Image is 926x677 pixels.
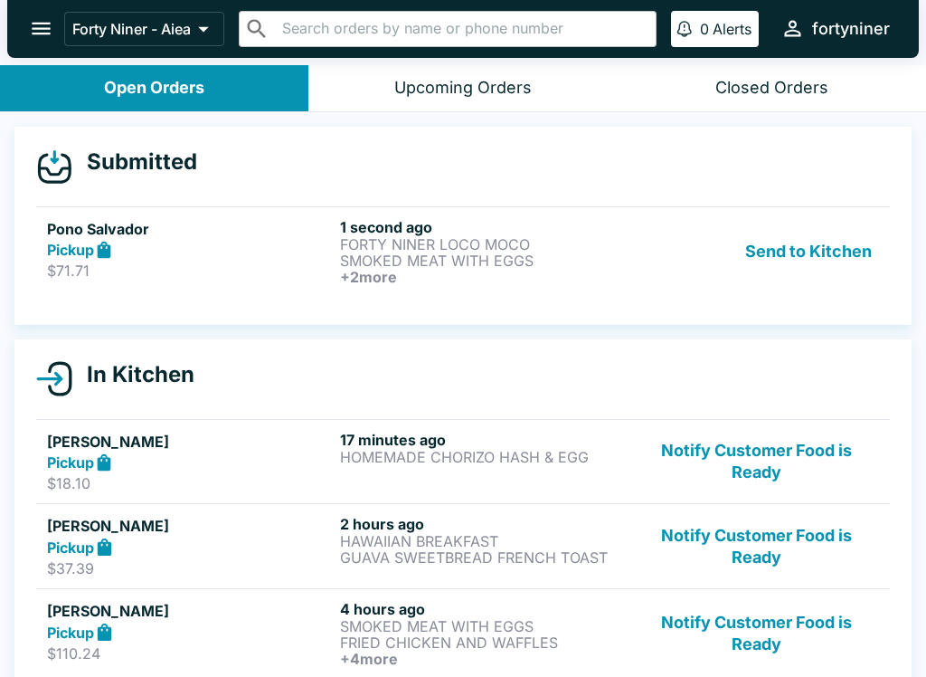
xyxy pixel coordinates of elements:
h6: 2 hours ago [340,515,626,533]
button: Notify Customer Food is Ready [634,515,879,577]
p: Forty Niner - Aiea [72,20,191,38]
h6: 17 minutes ago [340,431,626,449]
h5: [PERSON_NAME] [47,515,333,537]
a: Pono SalvadorPickup$71.711 second agoFORTY NINER LOCO MOCOSMOKED MEAT WITH EGGS+2moreSend to Kitchen [36,206,890,296]
strong: Pickup [47,453,94,472]
h6: 1 second ago [340,218,626,236]
button: Send to Kitchen [738,218,879,285]
div: fortyniner [812,18,890,40]
button: Notify Customer Food is Ready [634,431,879,493]
strong: Pickup [47,624,94,642]
p: SMOKED MEAT WITH EGGS [340,253,626,269]
strong: Pickup [47,241,94,259]
h4: In Kitchen [72,361,194,388]
p: $18.10 [47,474,333,492]
p: FRIED CHICKEN AND WAFFLES [340,634,626,651]
h4: Submitted [72,148,197,176]
p: SMOKED MEAT WITH EGGS [340,618,626,634]
div: Upcoming Orders [394,78,532,99]
h5: [PERSON_NAME] [47,600,333,622]
p: $110.24 [47,644,333,663]
a: [PERSON_NAME]Pickup$18.1017 minutes agoHOMEMADE CHORIZO HASH & EGGNotify Customer Food is Ready [36,419,890,504]
p: HAWAIIAN BREAKFAST [340,533,626,549]
h5: [PERSON_NAME] [47,431,333,453]
p: GUAVA SWEETBREAD FRENCH TOAST [340,549,626,566]
h5: Pono Salvador [47,218,333,240]
div: Closed Orders [715,78,828,99]
p: FORTY NINER LOCO MOCO [340,236,626,253]
p: HOMEMADE CHORIZO HASH & EGG [340,449,626,465]
p: $71.71 [47,262,333,280]
button: open drawer [18,5,64,52]
h6: + 2 more [340,269,626,285]
button: fortyniner [773,9,897,48]
button: Notify Customer Food is Ready [634,600,879,667]
button: Forty Niner - Aiea [64,12,224,46]
strong: Pickup [47,539,94,557]
h6: + 4 more [340,651,626,667]
p: $37.39 [47,559,333,577]
a: [PERSON_NAME]Pickup$37.392 hours agoHAWAIIAN BREAKFASTGUAVA SWEETBREAD FRENCH TOASTNotify Custome... [36,503,890,588]
div: Open Orders [104,78,204,99]
h6: 4 hours ago [340,600,626,618]
p: 0 [700,20,709,38]
input: Search orders by name or phone number [277,16,648,42]
p: Alerts [713,20,751,38]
